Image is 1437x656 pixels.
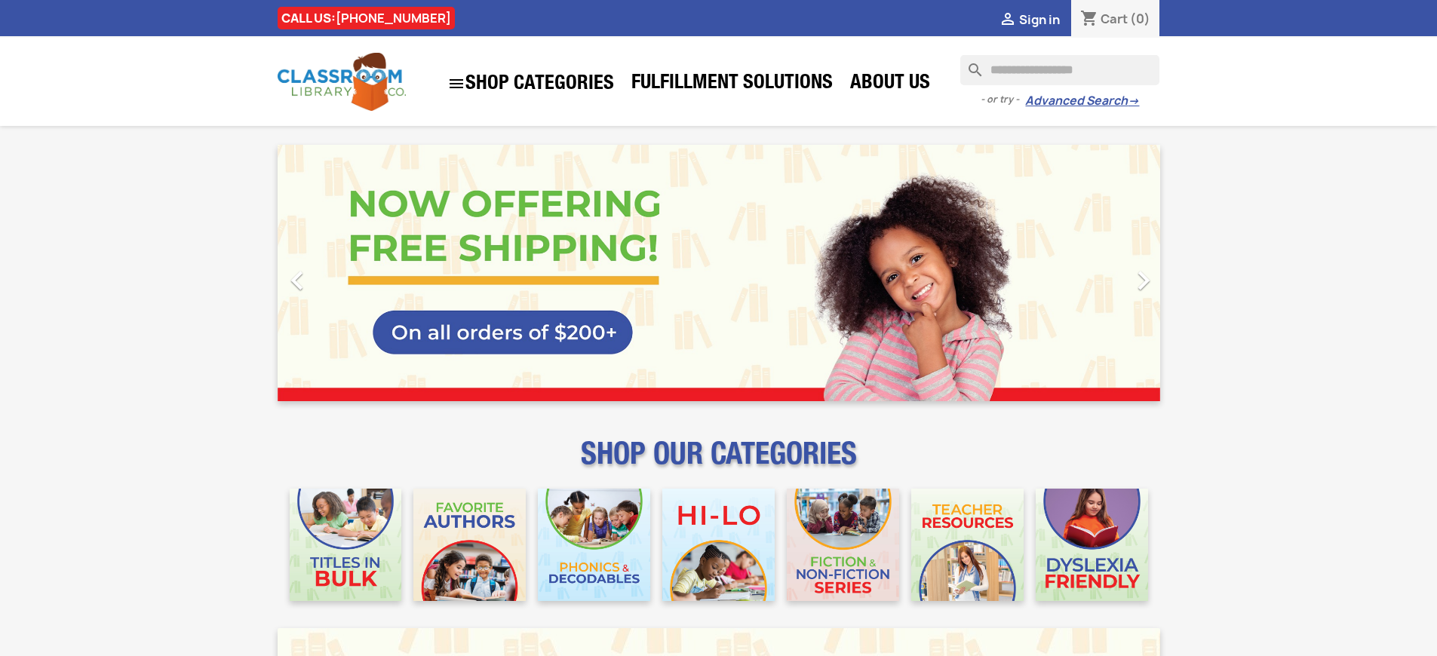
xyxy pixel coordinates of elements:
[278,145,1160,401] ul: Carousel container
[413,489,526,601] img: CLC_Favorite_Authors_Mobile.jpg
[787,489,899,601] img: CLC_Fiction_Nonfiction_Mobile.jpg
[1101,11,1128,27] span: Cart
[843,69,938,100] a: About Us
[440,67,622,100] a: SHOP CATEGORIES
[981,92,1025,107] span: - or try -
[1036,489,1148,601] img: CLC_Dyslexia_Mobile.jpg
[960,55,1159,85] input: Search
[278,7,455,29] div: CALL US:
[624,69,840,100] a: Fulfillment Solutions
[538,489,650,601] img: CLC_Phonics_And_Decodables_Mobile.jpg
[911,489,1024,601] img: CLC_Teacher_Resources_Mobile.jpg
[662,489,775,601] img: CLC_HiLo_Mobile.jpg
[278,262,316,299] i: 
[999,11,1060,28] a:  Sign in
[290,489,402,601] img: CLC_Bulk_Mobile.jpg
[1019,11,1060,28] span: Sign in
[278,53,406,111] img: Classroom Library Company
[1128,93,1139,109] span: →
[1027,145,1160,401] a: Next
[278,449,1160,477] p: SHOP OUR CATEGORIES
[1080,11,1098,29] i: shopping_cart
[999,11,1017,29] i: 
[278,145,410,401] a: Previous
[1125,262,1162,299] i: 
[1130,11,1150,27] span: (0)
[1025,93,1139,109] a: Advanced Search→
[960,55,978,73] i: search
[336,10,451,26] a: [PHONE_NUMBER]
[447,75,465,93] i: 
